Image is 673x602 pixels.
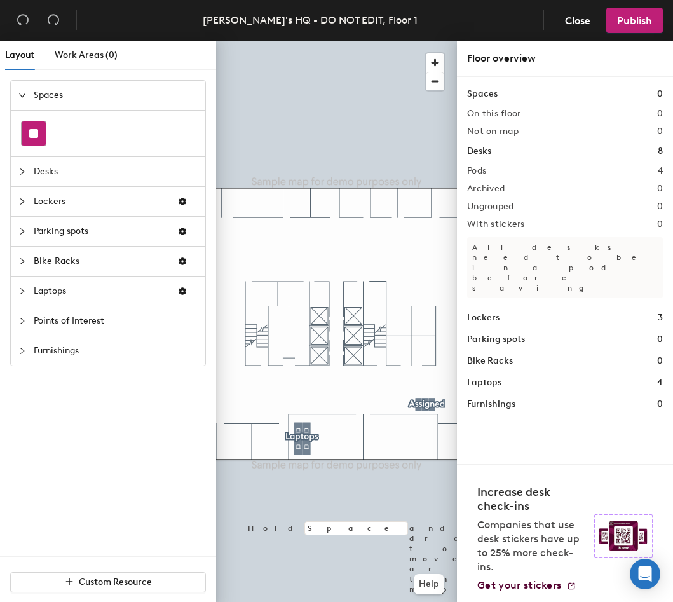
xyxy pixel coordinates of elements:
span: Custom Resource [79,577,152,587]
span: collapsed [18,228,26,235]
h2: 0 [657,219,663,229]
span: Layout [5,50,34,60]
button: Custom Resource [10,572,206,592]
h2: With stickers [467,219,525,229]
p: Companies that use desk stickers have up to 25% more check-ins. [477,518,587,574]
h1: 4 [657,376,663,390]
span: Points of Interest [34,306,198,336]
h1: Lockers [467,311,500,325]
p: All desks need to be in a pod before saving [467,237,663,298]
span: collapsed [18,198,26,205]
h1: Desks [467,144,491,158]
span: Furnishings [34,336,198,366]
span: Work Areas (0) [55,50,118,60]
div: Floor overview [467,51,663,66]
h1: 0 [657,332,663,346]
h1: Laptops [467,376,501,390]
h4: Increase desk check-ins [477,485,587,513]
h1: 0 [657,87,663,101]
h1: Bike Racks [467,354,513,368]
div: [PERSON_NAME]'s HQ - DO NOT EDIT, Floor 1 [203,12,418,28]
div: Open Intercom Messenger [630,559,660,589]
h2: On this floor [467,109,521,119]
span: Spaces [34,81,198,110]
h1: 3 [658,311,663,325]
a: Get your stickers [477,579,576,592]
h2: 0 [657,109,663,119]
span: collapsed [18,257,26,265]
h1: 0 [657,397,663,411]
img: Sticker logo [594,514,653,558]
span: Parking spots [34,217,167,246]
h2: 0 [657,202,663,212]
span: expanded [18,92,26,99]
span: collapsed [18,168,26,175]
h2: 0 [657,184,663,194]
h2: Not on map [467,127,519,137]
button: Redo (⌘ + ⇧ + Z) [41,8,66,33]
span: collapsed [18,347,26,355]
h2: 4 [658,166,663,176]
h1: Spaces [467,87,498,101]
span: collapsed [18,287,26,295]
span: Laptops [34,277,167,306]
button: Close [554,8,601,33]
button: Undo (⌘ + Z) [10,8,36,33]
span: Bike Racks [34,247,167,276]
span: Get your stickers [477,579,561,591]
h1: 0 [657,354,663,368]
button: Help [414,574,444,594]
span: Desks [34,157,198,186]
h1: Furnishings [467,397,515,411]
span: Lockers [34,187,167,216]
button: Publish [606,8,663,33]
h1: Parking spots [467,332,525,346]
span: Close [565,15,590,27]
h2: Pods [467,166,486,176]
h2: Archived [467,184,505,194]
h2: 0 [657,127,663,137]
span: Publish [617,15,652,27]
h1: 8 [658,144,663,158]
span: collapsed [18,317,26,325]
h2: Ungrouped [467,202,514,212]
